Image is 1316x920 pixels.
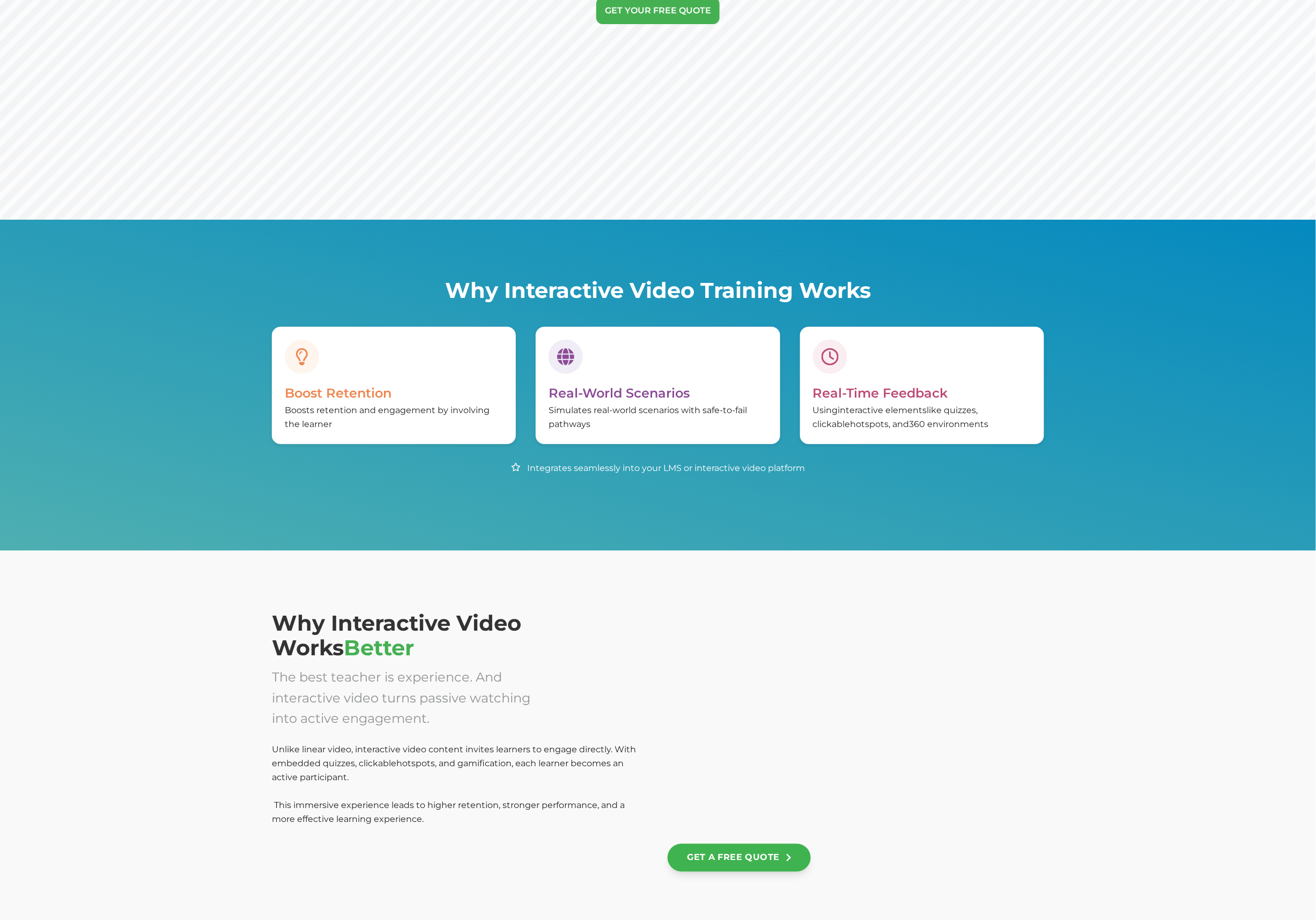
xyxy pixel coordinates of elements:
span: 360 environments [910,419,989,429]
span: hotspots, and gamification, each learner becomes an active participant. [272,759,624,783]
span: interactive elements [838,405,927,415]
span: This immersive experience leads to higher retention, stronger performance, and a more effective l... [272,801,625,825]
span: Boost Retention [285,385,391,401]
span: The best teacher is experience. And interactive video turns passive watching into active engagement. [272,669,530,727]
span: Unlike linear video, interactive video content invites learners to engage directly. With embedded... [272,745,636,769]
span: hotspots, and [851,419,910,429]
span: Real-World Scenarios [549,385,690,401]
span: Simulates real-world scenarios with safe-to-fail pathways [549,405,747,429]
a: GET A FREE QUOTE [668,844,810,872]
iframe: Wynn Drag Drop [668,611,1044,831]
span: Better [344,634,414,661]
span: Why Interactive Video Works [272,610,521,661]
span: Integrates seamlessly into your LMS or interactive vid [527,463,755,473]
span: eo platform [755,463,805,473]
span: Using [813,405,838,415]
span: Boosts retention and engagement by involving the learner [285,405,490,429]
span: Why Interactive Video Training Works [445,277,871,303]
span: Real-Time Feedback [813,385,948,401]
